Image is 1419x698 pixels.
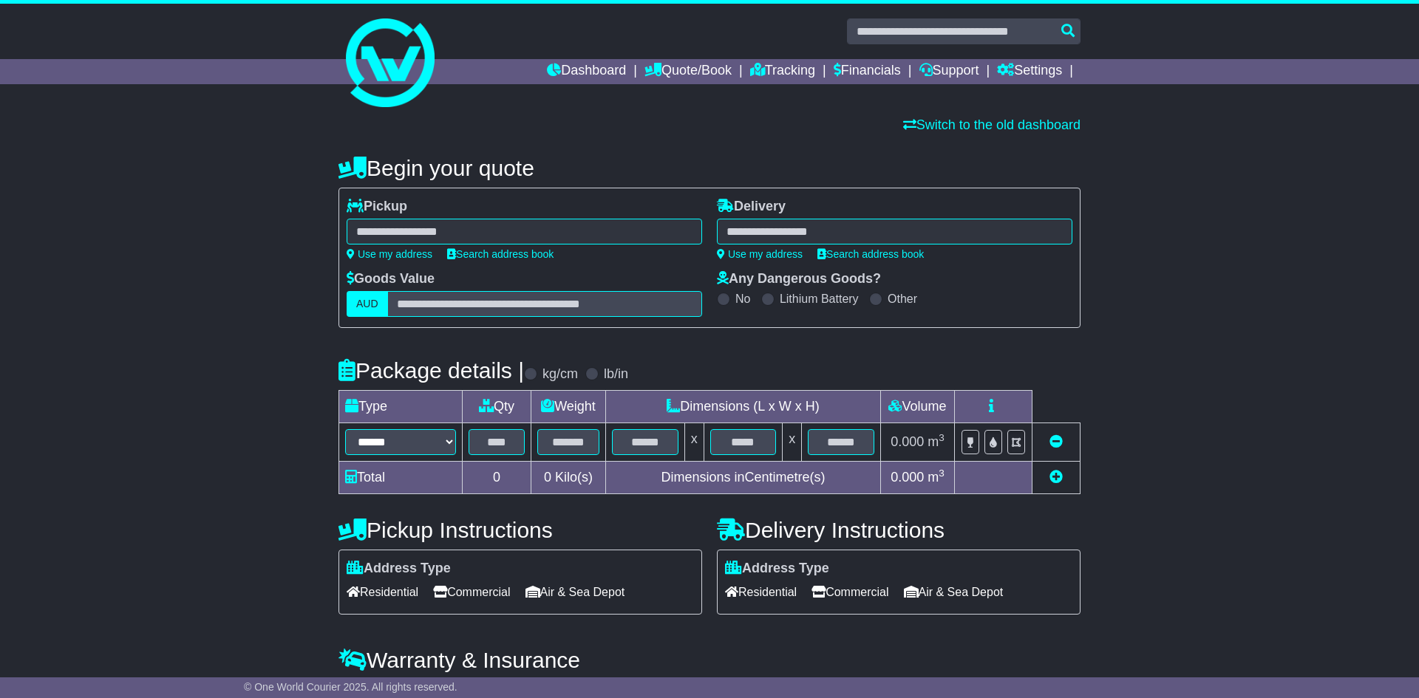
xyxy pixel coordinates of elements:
[531,462,606,494] td: Kilo(s)
[347,291,388,317] label: AUD
[347,199,407,215] label: Pickup
[717,518,1081,542] h4: Delivery Instructions
[939,468,945,479] sup: 3
[783,423,802,462] td: x
[939,432,945,443] sup: 3
[347,561,451,577] label: Address Type
[780,292,859,306] label: Lithium Battery
[717,248,803,260] a: Use my address
[347,248,432,260] a: Use my address
[817,248,924,260] a: Search address book
[891,434,924,449] span: 0.000
[903,117,1081,132] a: Switch to the old dashboard
[544,470,551,485] span: 0
[725,561,829,577] label: Address Type
[717,199,786,215] label: Delivery
[338,358,524,383] h4: Package details |
[338,156,1081,180] h4: Begin your quote
[928,434,945,449] span: m
[339,391,463,423] td: Type
[347,271,435,287] label: Goods Value
[644,59,732,84] a: Quote/Book
[338,518,702,542] h4: Pickup Instructions
[547,59,626,84] a: Dashboard
[1049,470,1063,485] a: Add new item
[463,391,531,423] td: Qty
[735,292,750,306] label: No
[605,462,880,494] td: Dimensions in Centimetre(s)
[750,59,815,84] a: Tracking
[447,248,554,260] a: Search address book
[433,581,510,603] span: Commercial
[997,59,1062,84] a: Settings
[347,581,418,603] span: Residential
[463,462,531,494] td: 0
[338,648,1081,672] h4: Warranty & Insurance
[811,581,888,603] span: Commercial
[834,59,901,84] a: Financials
[880,391,954,423] td: Volume
[542,366,578,383] label: kg/cm
[919,59,979,84] a: Support
[604,366,628,383] label: lb/in
[717,271,881,287] label: Any Dangerous Goods?
[525,581,625,603] span: Air & Sea Depot
[725,581,797,603] span: Residential
[1049,434,1063,449] a: Remove this item
[244,681,457,693] span: © One World Courier 2025. All rights reserved.
[339,462,463,494] td: Total
[891,470,924,485] span: 0.000
[605,391,880,423] td: Dimensions (L x W x H)
[928,470,945,485] span: m
[684,423,704,462] td: x
[904,581,1004,603] span: Air & Sea Depot
[531,391,606,423] td: Weight
[888,292,917,306] label: Other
